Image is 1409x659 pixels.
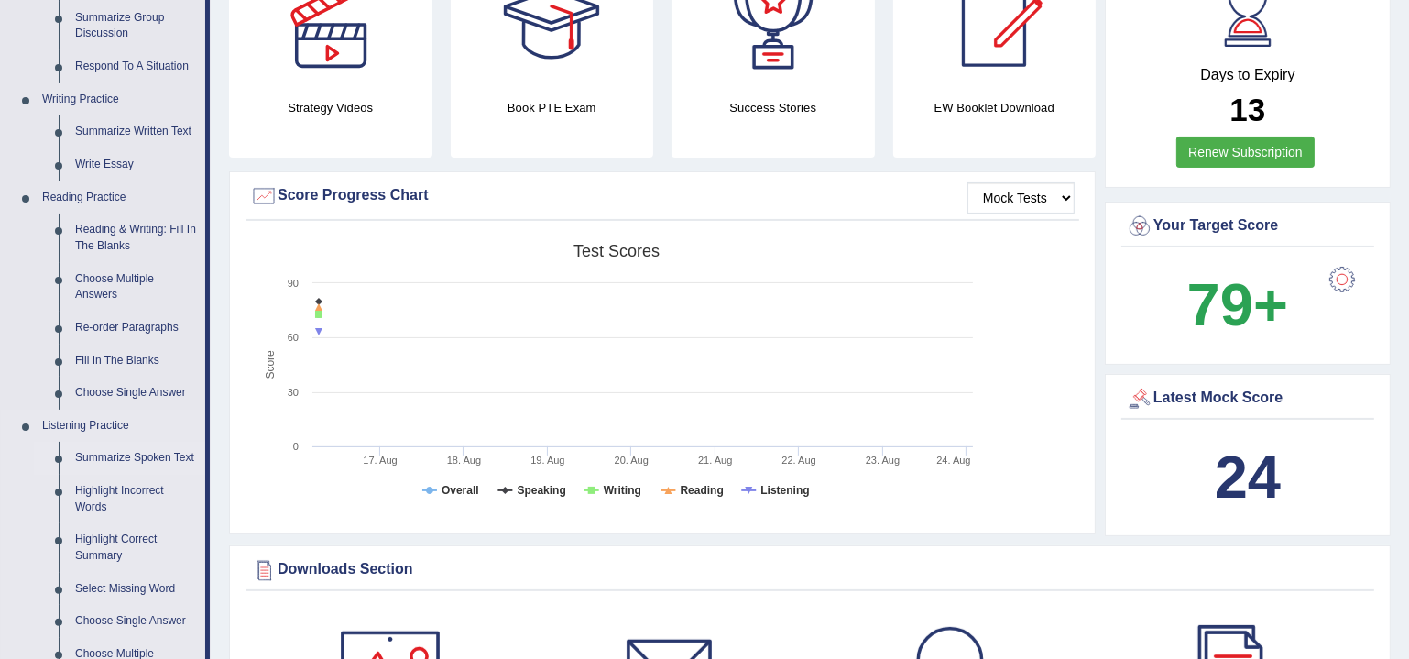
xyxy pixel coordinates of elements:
div: Score Progress Chart [250,182,1075,210]
a: Fill In The Blanks [67,345,205,378]
h4: EW Booklet Download [893,98,1097,117]
a: Summarize Group Discussion [67,2,205,50]
a: Choose Single Answer [67,605,205,638]
tspan: 23. Aug [866,455,900,466]
h4: Book PTE Exam [451,98,654,117]
text: 90 [288,278,299,289]
tspan: 19. Aug [530,455,564,466]
a: Listening Practice [34,410,205,443]
tspan: 22. Aug [781,455,815,466]
tspan: Reading [681,484,724,497]
text: 0 [293,441,299,452]
tspan: 17. Aug [363,455,397,466]
h4: Success Stories [672,98,875,117]
tspan: 20. Aug [615,455,649,466]
tspan: 24. Aug [936,455,970,466]
a: Writing Practice [34,83,205,116]
a: Summarize Spoken Text [67,442,205,475]
tspan: Writing [604,484,641,497]
tspan: 18. Aug [447,455,481,466]
a: Select Missing Word [67,573,205,606]
a: Renew Subscription [1176,137,1315,168]
div: Latest Mock Score [1126,385,1370,412]
a: Re-order Paragraphs [67,312,205,345]
div: Your Target Score [1126,213,1370,240]
h4: Strategy Videos [229,98,432,117]
a: Highlight Incorrect Words [67,475,205,523]
a: Respond To A Situation [67,50,205,83]
text: 60 [288,332,299,343]
div: Downloads Section [250,556,1370,584]
b: 24 [1215,444,1281,511]
tspan: Speaking [517,484,565,497]
tspan: Overall [442,484,479,497]
a: Write Essay [67,148,205,181]
tspan: Test scores [573,242,660,260]
b: 79+ [1187,271,1288,338]
a: Reading Practice [34,181,205,214]
text: 30 [288,387,299,398]
a: Reading & Writing: Fill In The Blanks [67,214,205,262]
a: Summarize Written Text [67,115,205,148]
h4: Days to Expiry [1126,67,1370,83]
a: Highlight Correct Summary [67,523,205,572]
a: Choose Single Answer [67,377,205,410]
tspan: Score [264,350,277,379]
tspan: Listening [760,484,809,497]
a: Choose Multiple Answers [67,263,205,312]
b: 13 [1230,92,1266,127]
tspan: 21. Aug [698,455,732,466]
